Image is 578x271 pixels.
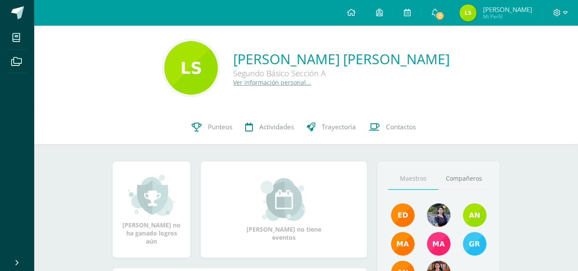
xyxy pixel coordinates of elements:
[261,178,307,221] img: event_small.png
[233,78,311,86] a: Ver información personal...
[439,168,489,190] a: Compañeros
[391,203,415,227] img: f40e456500941b1b33f0807dd74ea5cf.png
[386,122,416,131] span: Contactos
[259,122,294,131] span: Actividades
[128,174,175,217] img: achievement_small.png
[435,11,445,21] span: 7
[391,232,415,256] img: 560278503d4ca08c21e9c7cd40ba0529.png
[300,110,362,144] a: Trayectoria
[362,110,422,144] a: Contactos
[427,232,451,256] img: 7766054b1332a6085c7723d22614d631.png
[208,122,232,131] span: Punteos
[322,122,356,131] span: Trayectoria
[233,50,450,68] a: [PERSON_NAME] [PERSON_NAME]
[483,13,532,20] span: Mi Perfil
[121,174,182,245] div: [PERSON_NAME] no ha ganado logros aún
[239,110,300,144] a: Actividades
[463,232,486,256] img: b7ce7144501556953be3fc0a459761b8.png
[388,168,439,190] a: Maestros
[483,5,532,14] span: [PERSON_NAME]
[164,41,218,95] img: a6920ef96bcbf8cfbfeb6f8546761caf.png
[241,178,327,241] div: [PERSON_NAME] no tiene eventos
[185,110,239,144] a: Punteos
[233,68,450,78] div: Segundo Básico Sección A
[463,203,486,227] img: e6b27947fbea61806f2b198ab17e5dde.png
[427,203,451,227] img: 9b17679b4520195df407efdfd7b84603.png
[459,4,477,21] img: 8e31b0956417436b50b87adc4ec29d76.png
